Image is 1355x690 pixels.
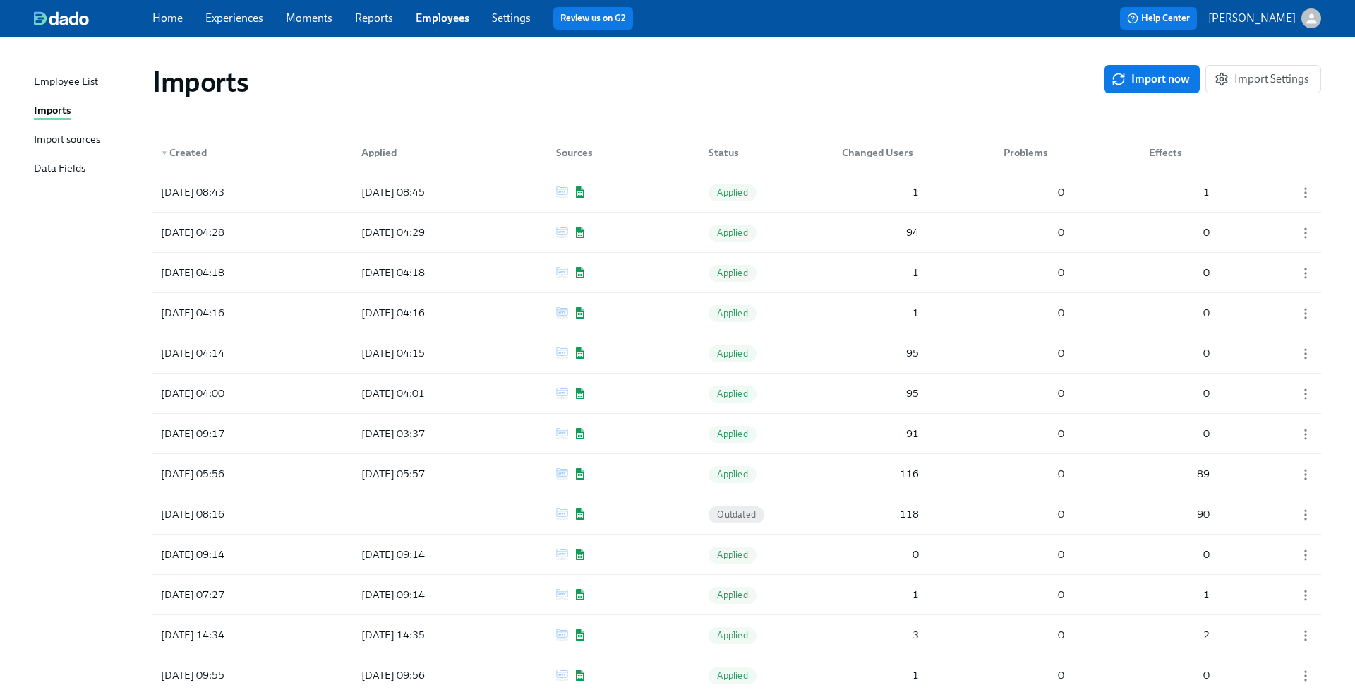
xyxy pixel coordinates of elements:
div: ▼Created [155,138,282,167]
div: 1 [1143,184,1215,201]
div: 118 [836,506,925,523]
img: SFTP [556,508,568,520]
a: [DATE] 04:28[DATE] 04:29SFTPGoogle SheetsApplied9400 [152,213,1321,253]
img: SFTP [556,589,568,600]
div: Created [155,144,282,161]
div: Effects [1143,144,1215,161]
span: Applied [709,308,756,319]
a: [DATE] 04:14[DATE] 04:15SFTPGoogle SheetsApplied9500 [152,333,1321,374]
div: [DATE] 05:57 [356,465,477,482]
img: SFTP [556,670,568,681]
div: 0 [998,425,1070,442]
div: [DATE] 14:34[DATE] 14:35SFTPGoogle SheetsApplied302 [152,615,1321,655]
a: Employees [416,11,469,25]
div: [DATE] 04:14 [155,345,282,362]
div: Employee List [34,73,98,91]
div: 95 [836,345,925,362]
div: 0 [1143,385,1215,402]
img: SFTP [556,468,568,480]
img: dado [34,11,89,25]
div: 0 [998,586,1070,603]
div: 0 [1143,345,1215,362]
span: Help Center [1127,11,1190,25]
img: Google Sheets [574,388,586,399]
a: [DATE] 09:14[DATE] 09:14SFTPGoogle SheetsApplied000 [152,535,1321,575]
div: 116 [836,465,925,482]
span: Import Settings [1217,72,1309,86]
button: [PERSON_NAME] [1208,8,1321,28]
span: Applied [709,630,756,641]
a: Review us on G2 [560,11,626,25]
a: [DATE] 07:27[DATE] 09:14SFTPGoogle SheetsApplied101 [152,575,1321,615]
div: 0 [998,667,1070,684]
div: [DATE] 04:28[DATE] 04:29SFTPGoogle SheetsApplied9400 [152,213,1321,252]
div: Problems [998,144,1070,161]
div: 0 [998,385,1070,402]
div: [DATE] 09:14 [356,546,477,563]
img: SFTP [556,428,568,439]
span: Applied [709,549,756,560]
img: Google Sheets [574,267,586,278]
div: 1 [1143,586,1215,603]
a: Imports [34,102,141,120]
div: 0 [998,184,1070,201]
div: [DATE] 05:56 [155,465,282,482]
div: 0 [1143,667,1215,684]
div: 0 [1143,224,1215,241]
img: Google Sheets [574,549,586,560]
div: 90 [1143,506,1215,523]
div: 1 [836,184,925,201]
div: Sources [550,144,630,161]
a: Employee List [34,73,141,91]
div: [DATE] 08:16SFTPGoogle SheetsOutdated118090 [152,494,1321,534]
a: dado [34,11,152,25]
div: [DATE] 05:56[DATE] 05:57SFTPGoogle SheetsApplied116089 [152,454,1321,494]
div: 0 [998,264,1070,281]
div: 89 [1143,465,1215,482]
a: [DATE] 04:00[DATE] 04:01SFTPGoogle SheetsApplied9500 [152,374,1321,414]
a: [DATE] 04:18[DATE] 04:18SFTPGoogle SheetsApplied100 [152,253,1321,293]
span: Applied [709,670,756,681]
div: 1 [836,667,925,684]
div: [DATE] 04:18 [356,264,477,281]
img: Google Sheets [574,508,586,520]
div: [DATE] 04:29 [356,224,477,241]
img: SFTP [556,549,568,560]
div: Data Fields [34,160,85,178]
div: Status [703,144,768,161]
a: Settings [492,11,531,25]
div: [DATE] 07:27[DATE] 09:14SFTPGoogle SheetsApplied101 [152,575,1321,614]
span: Outdated [709,509,764,520]
button: Import Settings [1205,65,1321,93]
div: 1 [836,586,925,603]
div: Sources [545,138,630,167]
div: [DATE] 04:18 [155,264,282,281]
div: 95 [836,385,925,402]
span: Applied [709,268,756,278]
div: [DATE] 09:14 [155,546,282,563]
span: Applied [709,429,756,439]
div: [DATE] 09:17 [155,425,282,442]
button: Review us on G2 [553,7,633,30]
div: [DATE] 04:16[DATE] 04:16SFTPGoogle SheetsApplied100 [152,293,1321,333]
div: [DATE] 08:16 [155,506,282,523]
div: 0 [998,345,1070,362]
div: 1 [836,304,925,321]
img: Google Sheets [574,428,586,439]
div: 1 [836,264,925,281]
span: Applied [709,388,756,399]
div: [DATE] 09:55 [155,667,282,684]
img: SFTP [556,186,568,198]
img: Google Sheets [574,227,586,238]
span: Import now [1114,72,1190,86]
p: [PERSON_NAME] [1208,11,1296,26]
div: Changed Users [836,138,925,167]
div: [DATE] 03:37 [356,425,477,442]
div: 0 [998,224,1070,241]
a: Moments [286,11,332,25]
a: Home [152,11,183,25]
div: 2 [1143,626,1215,643]
div: [DATE] 04:00[DATE] 04:01SFTPGoogle SheetsApplied9500 [152,374,1321,413]
span: ▼ [161,150,168,157]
